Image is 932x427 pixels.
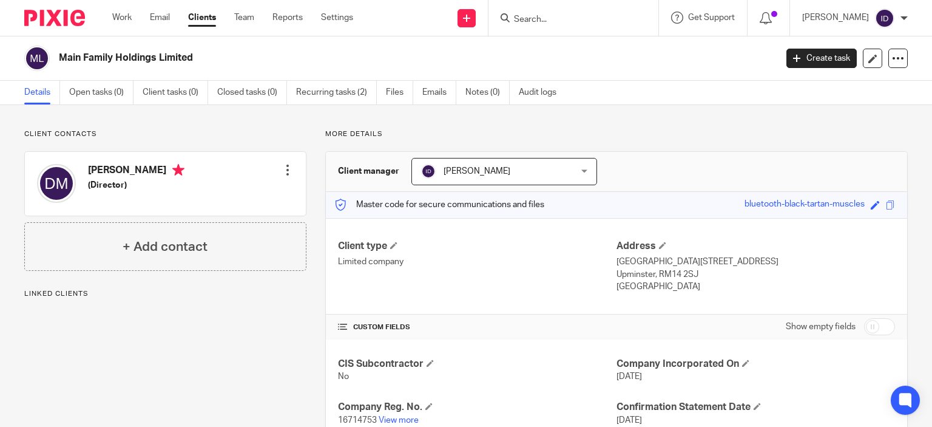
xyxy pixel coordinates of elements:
span: [PERSON_NAME] [444,167,510,176]
span: No [338,372,349,381]
span: Get Support [688,13,735,22]
h4: Client type [338,240,616,253]
img: svg%3E [875,9,894,28]
img: svg%3E [37,164,76,203]
a: Notes (0) [465,81,510,104]
h2: Main Family Holdings Limited [59,52,626,64]
a: Client tasks (0) [143,81,208,104]
span: 16714753 [338,416,377,425]
a: Create task [786,49,857,68]
a: Reports [272,12,303,24]
a: Email [150,12,170,24]
img: Pixie [24,10,85,26]
p: More details [325,129,908,139]
h5: (Director) [88,179,184,191]
a: Settings [321,12,353,24]
a: Closed tasks (0) [217,81,287,104]
h4: Confirmation Statement Date [616,401,895,414]
a: Clients [188,12,216,24]
h3: Client manager [338,165,399,177]
img: svg%3E [24,46,50,71]
a: Work [112,12,132,24]
a: Team [234,12,254,24]
a: Recurring tasks (2) [296,81,377,104]
h4: + Add contact [123,237,208,256]
p: Limited company [338,256,616,268]
div: bluetooth-black-tartan-muscles [745,198,865,212]
a: Emails [422,81,456,104]
p: Upminster, RM14 2SJ [616,268,895,281]
p: Master code for secure communications and files [335,199,544,211]
h4: Address [616,240,895,253]
a: Audit logs [519,81,566,104]
p: [PERSON_NAME] [802,12,869,24]
span: [DATE] [616,416,642,425]
img: svg%3E [421,164,436,179]
a: Open tasks (0) [69,81,133,104]
h4: [PERSON_NAME] [88,164,184,179]
h4: Company Incorporated On [616,358,895,371]
p: Linked clients [24,289,306,299]
h4: CIS Subcontractor [338,358,616,371]
h4: CUSTOM FIELDS [338,323,616,332]
a: Details [24,81,60,104]
span: [DATE] [616,372,642,381]
p: [GEOGRAPHIC_DATA] [616,281,895,293]
label: Show empty fields [786,321,856,333]
i: Primary [172,164,184,176]
a: Files [386,81,413,104]
h4: Company Reg. No. [338,401,616,414]
a: View more [379,416,419,425]
p: [GEOGRAPHIC_DATA][STREET_ADDRESS] [616,256,895,268]
input: Search [513,15,622,26]
p: Client contacts [24,129,306,139]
